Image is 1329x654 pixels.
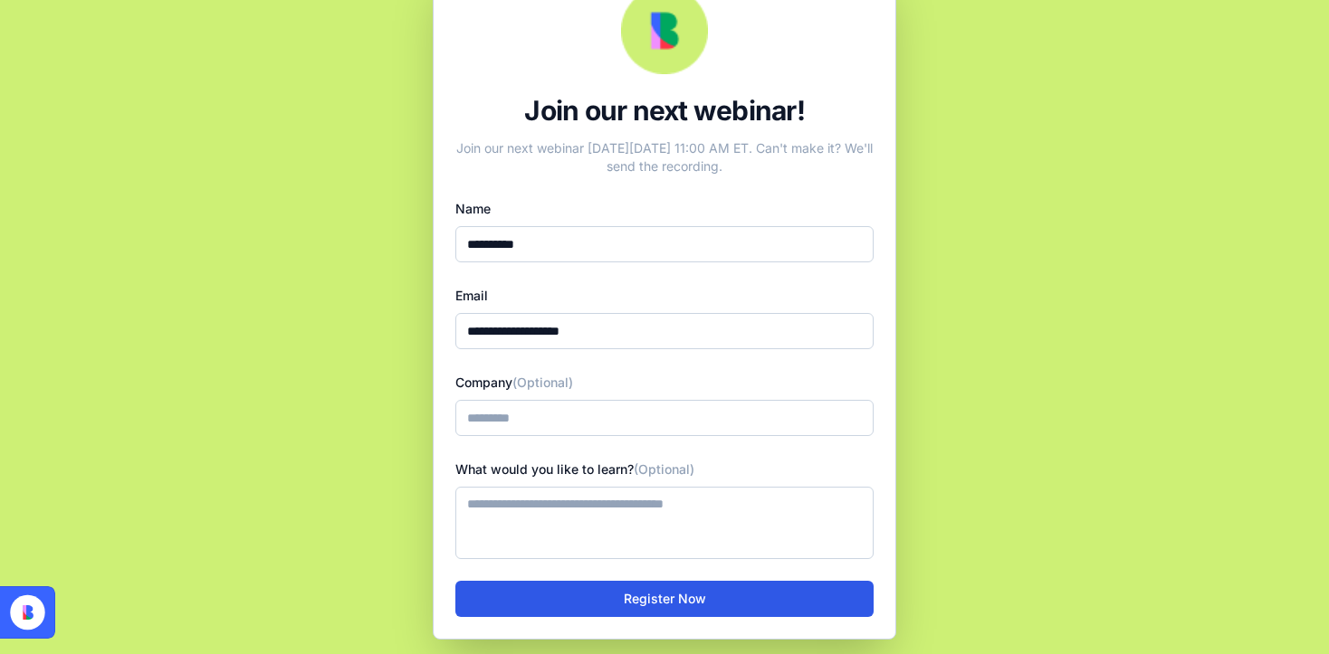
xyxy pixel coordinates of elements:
[455,374,573,390] label: Company
[455,461,694,477] label: What would you like to learn?
[455,201,491,216] label: Name
[455,288,488,303] label: Email
[455,94,874,127] div: Join our next webinar!
[455,132,874,175] div: Join our next webinar [DATE][DATE] 11:00 AM ET. Can't make it? We'll send the recording.
[512,374,573,390] span: (Optional)
[455,581,874,617] button: Register Now
[634,461,694,477] span: (Optional)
